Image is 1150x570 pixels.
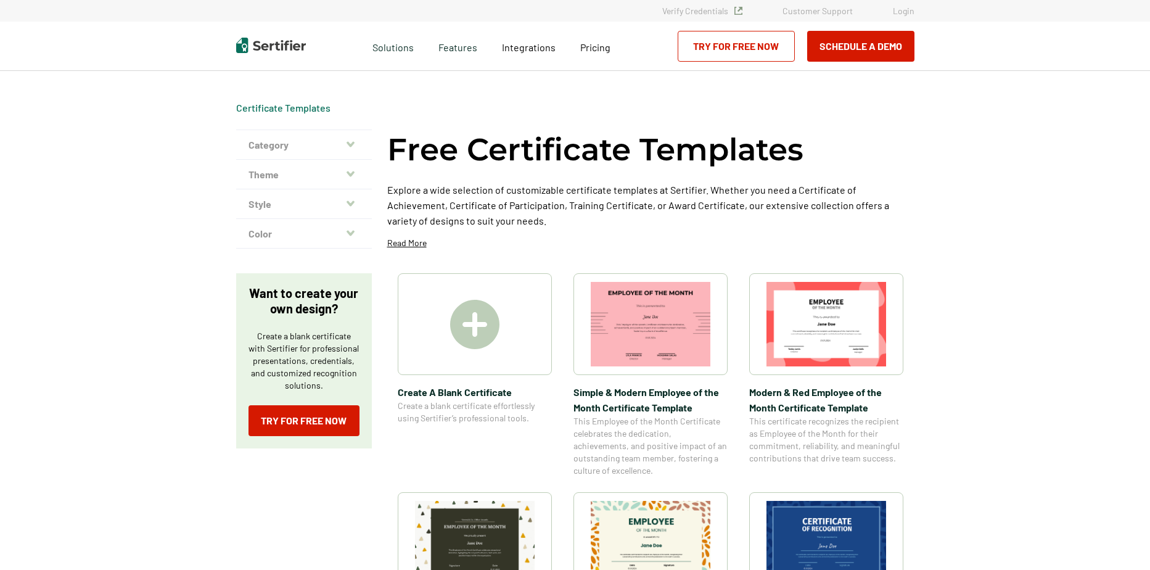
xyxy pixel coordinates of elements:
[236,160,372,189] button: Theme
[236,219,372,249] button: Color
[398,400,552,424] span: Create a blank certificate effortlessly using Sertifier’s professional tools.
[438,38,477,54] span: Features
[248,286,359,316] p: Want to create your own design?
[387,182,914,228] p: Explore a wide selection of customizable certificate templates at Sertifier. Whether you need a C...
[662,6,742,16] a: Verify Credentials
[387,237,427,249] p: Read More
[502,41,556,53] span: Integrations
[387,130,803,170] h1: Free Certificate Templates
[580,38,610,54] a: Pricing
[766,282,886,366] img: Modern & Red Employee of the Month Certificate Template
[591,282,710,366] img: Simple & Modern Employee of the Month Certificate Template
[248,330,359,392] p: Create a blank certificate with Sertifier for professional presentations, credentials, and custom...
[372,38,414,54] span: Solutions
[236,189,372,219] button: Style
[236,102,331,114] div: Breadcrumb
[782,6,853,16] a: Customer Support
[749,415,903,465] span: This certificate recognizes the recipient as Employee of the Month for their commitment, reliabil...
[236,38,306,53] img: Sertifier | Digital Credentialing Platform
[580,41,610,53] span: Pricing
[749,273,903,477] a: Modern & Red Employee of the Month Certificate TemplateModern & Red Employee of the Month Certifi...
[236,102,331,114] span: Certificate Templates
[893,6,914,16] a: Login
[734,7,742,15] img: Verified
[236,130,372,160] button: Category
[749,384,903,415] span: Modern & Red Employee of the Month Certificate Template
[573,384,728,415] span: Simple & Modern Employee of the Month Certificate Template
[236,102,331,114] a: Certificate Templates
[678,31,795,62] a: Try for Free Now
[248,405,359,436] a: Try for Free Now
[573,273,728,477] a: Simple & Modern Employee of the Month Certificate TemplateSimple & Modern Employee of the Month C...
[573,415,728,477] span: This Employee of the Month Certificate celebrates the dedication, achievements, and positive impa...
[398,384,552,400] span: Create A Blank Certificate
[502,38,556,54] a: Integrations
[450,300,499,349] img: Create A Blank Certificate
